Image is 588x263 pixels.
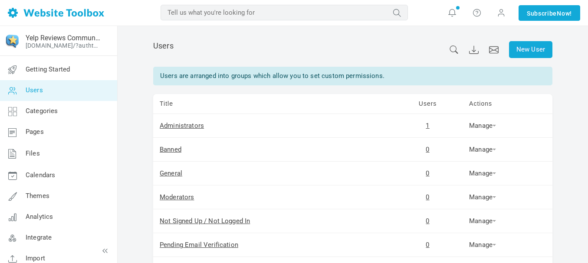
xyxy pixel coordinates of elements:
td: Users [393,94,463,114]
a: [DOMAIN_NAME]/?authtoken=3a29a17f3cac8bb1efe01d1b27263674&rememberMe=1 [26,42,101,49]
a: New User [509,41,552,58]
span: Analytics [26,213,53,221]
a: Not Signed Up / Not Logged In [160,217,250,225]
span: Themes [26,192,49,200]
span: Import [26,254,45,262]
a: Manage [469,146,496,153]
a: SubscribeNow! [519,5,580,21]
a: 0 [426,169,429,177]
a: Manage [469,217,496,225]
a: General [160,169,182,177]
a: 1 [426,122,429,130]
a: 0 [426,146,429,153]
span: Getting Started [26,65,70,73]
a: 0 [426,193,429,201]
a: Manage [469,193,496,201]
span: Now! [557,9,572,18]
span: Files [26,149,40,157]
a: 0 [426,241,429,249]
td: Title [153,94,393,114]
a: Manage [469,122,496,130]
a: Manage [469,169,496,177]
span: Users [153,41,174,50]
a: Yelp Reviews Community [26,34,101,42]
input: Tell us what you're looking for [161,5,408,20]
span: Integrate [26,234,52,241]
span: Calendars [26,171,55,179]
span: Users [26,86,43,94]
td: Actions [463,94,552,114]
img: cropped-Buy-Ai-Reviews-1-192x192.png [6,34,20,48]
div: Users are arranged into groups which allow you to set custom permissions. [153,67,552,85]
a: Moderators [160,193,194,201]
a: Manage [469,241,496,249]
a: Banned [160,146,181,153]
a: 0 [426,217,429,225]
span: Categories [26,107,58,115]
a: Pending Email Verification [160,241,238,249]
span: Pages [26,128,44,136]
a: Administrators [160,122,204,130]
